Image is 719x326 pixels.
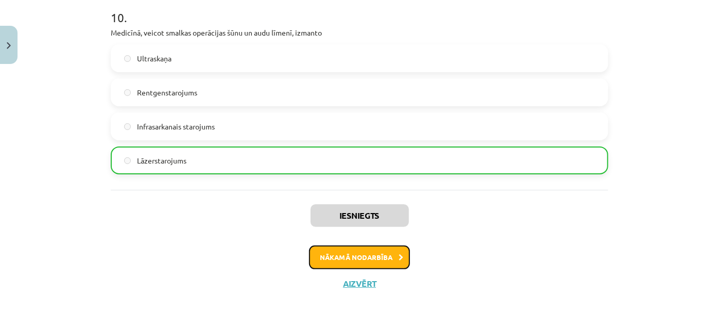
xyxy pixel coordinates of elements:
button: Iesniegts [311,204,409,227]
input: Lāzerstarojums [124,157,131,164]
input: Rentgenstarojums [124,89,131,96]
input: Ultraskaņa [124,55,131,62]
p: Medicīnā, veicot smalkas operācijas šūnu un audu līmenī, izmanto [111,27,608,38]
span: Ultraskaņa [137,53,172,64]
span: Lāzerstarojums [137,155,186,166]
span: Rentgenstarojums [137,87,197,98]
button: Aizvērt [340,279,379,289]
img: icon-close-lesson-0947bae3869378f0d4975bcd49f059093ad1ed9edebbc8119c70593378902aed.svg [7,42,11,49]
input: Infrasarkanais starojums [124,123,131,130]
button: Nākamā nodarbība [309,246,410,269]
span: Infrasarkanais starojums [137,121,215,132]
